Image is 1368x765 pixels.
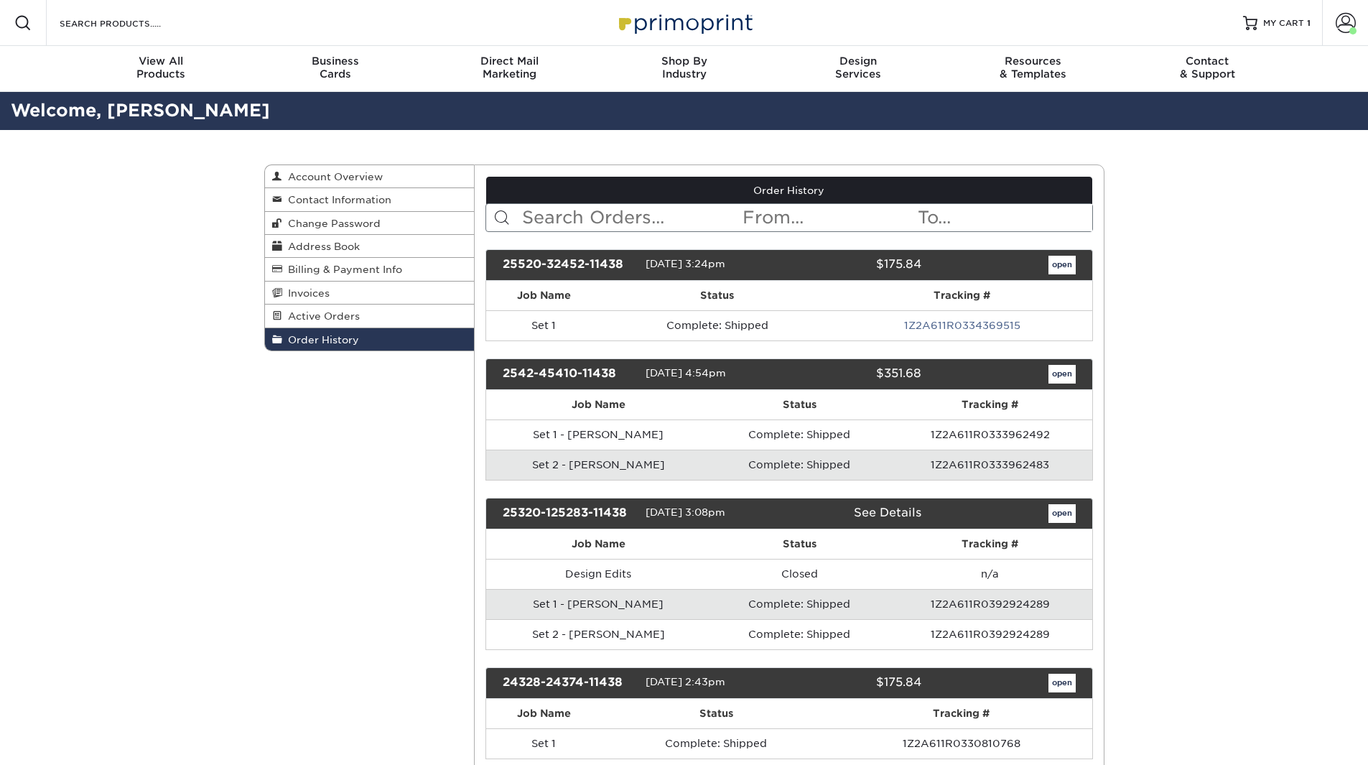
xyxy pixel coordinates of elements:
div: Cards [248,55,422,80]
th: Status [711,529,888,559]
div: & Templates [946,55,1120,80]
a: View AllProducts [74,46,248,92]
span: Resources [946,55,1120,68]
td: Set 2 - [PERSON_NAME] [486,450,711,480]
a: open [1048,674,1076,692]
div: & Support [1120,55,1295,80]
th: Job Name [486,699,601,728]
span: Design [771,55,946,68]
a: BusinessCards [248,46,422,92]
td: Set 2 - [PERSON_NAME] [486,619,711,649]
a: Change Password [265,212,475,235]
th: Status [711,390,888,419]
a: Account Overview [265,165,475,188]
th: Job Name [486,390,711,419]
th: Status [601,699,831,728]
a: See Details [854,506,921,519]
a: DesignServices [771,46,946,92]
span: Change Password [282,218,381,229]
a: Invoices [265,282,475,305]
span: Address Book [282,241,360,252]
a: open [1048,504,1076,523]
a: Direct MailMarketing [422,46,597,92]
span: Shop By [597,55,771,68]
td: 1Z2A611R0392924289 [888,619,1092,649]
td: Complete: Shipped [601,728,831,759]
td: Complete: Shipped [711,419,888,450]
div: $351.68 [778,365,932,384]
div: 25320-125283-11438 [492,504,646,523]
td: 1Z2A611R0333962492 [888,419,1092,450]
input: SEARCH PRODUCTS..... [58,14,198,32]
div: 2542-45410-11438 [492,365,646,384]
td: 1Z2A611R0333962483 [888,450,1092,480]
td: Complete: Shipped [602,310,833,340]
div: Industry [597,55,771,80]
div: $175.84 [778,256,932,274]
span: [DATE] 3:08pm [646,506,725,518]
th: Status [602,281,833,310]
div: 25520-32452-11438 [492,256,646,274]
a: 1Z2A611R0334369515 [904,320,1020,331]
span: Contact [1120,55,1295,68]
td: Set 1 [486,728,601,759]
span: [DATE] 2:43pm [646,676,725,687]
a: Order History [265,328,475,351]
a: Billing & Payment Info [265,258,475,281]
span: MY CART [1263,17,1304,29]
td: Complete: Shipped [711,619,888,649]
td: 1Z2A611R0330810768 [831,728,1092,759]
a: Address Book [265,235,475,258]
a: open [1048,365,1076,384]
a: Contact Information [265,188,475,211]
span: Invoices [282,287,330,299]
th: Job Name [486,281,602,310]
div: 24328-24374-11438 [492,674,646,692]
td: Complete: Shipped [711,450,888,480]
span: Contact Information [282,194,391,205]
span: Direct Mail [422,55,597,68]
span: Business [248,55,422,68]
img: Primoprint [613,7,756,38]
span: [DATE] 3:24pm [646,258,725,269]
a: Active Orders [265,305,475,328]
span: [DATE] 4:54pm [646,367,726,379]
td: Complete: Shipped [711,589,888,619]
input: Search Orders... [521,204,741,231]
td: Set 1 [486,310,602,340]
span: 1 [1307,18,1311,28]
th: Tracking # [888,529,1092,559]
th: Tracking # [832,281,1092,310]
div: Products [74,55,248,80]
th: Tracking # [888,390,1092,419]
a: Shop ByIndustry [597,46,771,92]
td: Set 1 - [PERSON_NAME] [486,589,711,619]
td: n/a [888,559,1092,589]
td: Set 1 - [PERSON_NAME] [486,419,711,450]
span: Active Orders [282,310,360,322]
th: Job Name [486,529,711,559]
td: 1Z2A611R0392924289 [888,589,1092,619]
span: View All [74,55,248,68]
span: Billing & Payment Info [282,264,402,275]
div: Services [771,55,946,80]
td: Design Edits [486,559,711,589]
a: Contact& Support [1120,46,1295,92]
a: Resources& Templates [946,46,1120,92]
td: Closed [711,559,888,589]
div: Marketing [422,55,597,80]
span: Order History [282,334,359,346]
input: To... [916,204,1092,231]
a: open [1048,256,1076,274]
div: $175.84 [778,674,932,692]
th: Tracking # [831,699,1092,728]
span: Account Overview [282,171,383,182]
input: From... [741,204,916,231]
a: Order History [486,177,1092,204]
